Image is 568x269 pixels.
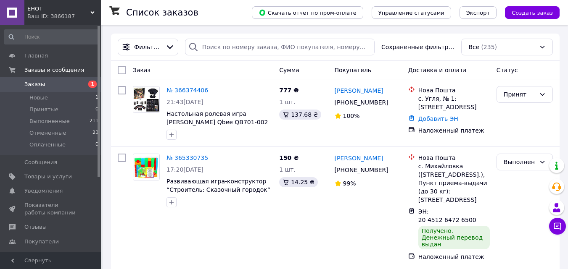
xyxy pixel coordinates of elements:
span: 1 шт. [279,99,296,105]
a: Фото товару [133,154,160,180]
button: Экспорт [460,6,497,19]
span: (235) [481,44,497,50]
span: 23 [92,129,98,137]
span: Сохраненные фильтры: [381,43,455,51]
span: 150 ₴ [279,154,299,161]
div: с. Угля, № 1: [STREET_ADDRESS] [418,94,490,111]
span: Заказ [133,67,151,73]
a: Фото товару [133,86,160,113]
div: Принят [504,90,536,99]
span: Экспорт [466,10,490,16]
span: 1 [88,81,97,88]
a: Создать заказ [497,9,560,16]
span: Покупатели [24,238,59,245]
button: Скачать отчет по пром-оплате [252,6,363,19]
span: Доставка и оплата [408,67,467,73]
div: 137.68 ₴ [279,110,321,120]
span: Оплаченные [29,141,66,149]
span: Сообщения [24,159,57,166]
img: Фото товару [133,154,159,180]
button: Чат с покупателем [549,218,566,235]
a: [PERSON_NAME] [335,154,383,162]
span: Товары и услуги [24,173,72,180]
span: ЕНОТ [27,5,90,13]
div: 14.25 ₴ [279,177,317,187]
span: Все [468,43,479,51]
span: Покупатель [335,67,372,73]
span: Уведомления [24,187,63,195]
div: Получено. Денежный перевод выдан [418,226,490,249]
span: 211 [90,118,98,125]
span: 0 [95,141,98,149]
span: Отзывы [24,223,47,231]
a: № 366374406 [166,87,208,94]
div: Нова Пошта [418,154,490,162]
span: Выполненные [29,118,70,125]
span: Сумма [279,67,299,73]
div: [PHONE_NUMBER] [333,164,390,176]
span: Заказы и сообщения [24,66,84,74]
span: Новые [29,94,48,102]
div: с. Михайловка ([STREET_ADDRESS].), Пункт приема-выдачи (до 30 кг): [STREET_ADDRESS] [418,162,490,204]
input: Поиск [4,29,99,44]
div: Выполнен [504,157,536,167]
span: Скачать отчет по пром-оплате [259,9,357,16]
span: ЭН: 20 4512 6472 6500 [418,208,476,223]
a: Добавить ЭН [418,115,458,122]
span: 0 [95,106,98,113]
div: Нова Пошта [418,86,490,94]
h1: Список заказов [126,8,198,18]
span: 1 [95,94,98,102]
div: Наложенный платеж [418,253,490,261]
button: Управление статусами [372,6,451,19]
span: Принятые [29,106,58,113]
span: Главная [24,52,48,60]
span: 17:20[DATE] [166,166,203,173]
div: Ваш ID: 3866187 [27,13,101,20]
a: Развивающая игра-конструктор “Строитель: Сказочный городок” [GEOGRAPHIC_DATA] 511 [166,178,270,201]
div: Наложенный платеж [418,126,490,135]
input: Поиск по номеру заказа, ФИО покупателя, номеру телефона, Email, номеру накладной [185,39,375,55]
span: 100% [343,112,360,119]
span: Создать заказ [512,10,553,16]
span: 99% [343,180,356,187]
a: [PERSON_NAME] [335,86,383,95]
span: 1 шт. [279,166,296,173]
span: Статус [497,67,518,73]
span: 21:43[DATE] [166,99,203,105]
button: Создать заказ [505,6,560,19]
span: Отмененные [29,129,66,137]
span: Показатели работы компании [24,201,78,217]
span: Управление статусами [378,10,444,16]
img: Фото товару [133,86,159,112]
div: [PHONE_NUMBER] [333,97,390,108]
span: 777 ₴ [279,87,299,94]
a: № 365330735 [166,154,208,161]
a: Настольная ролевая игра [PERSON_NAME] Qbee QB701-002 [166,110,268,125]
span: Заказы [24,81,45,88]
span: Фильтры [134,43,162,51]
